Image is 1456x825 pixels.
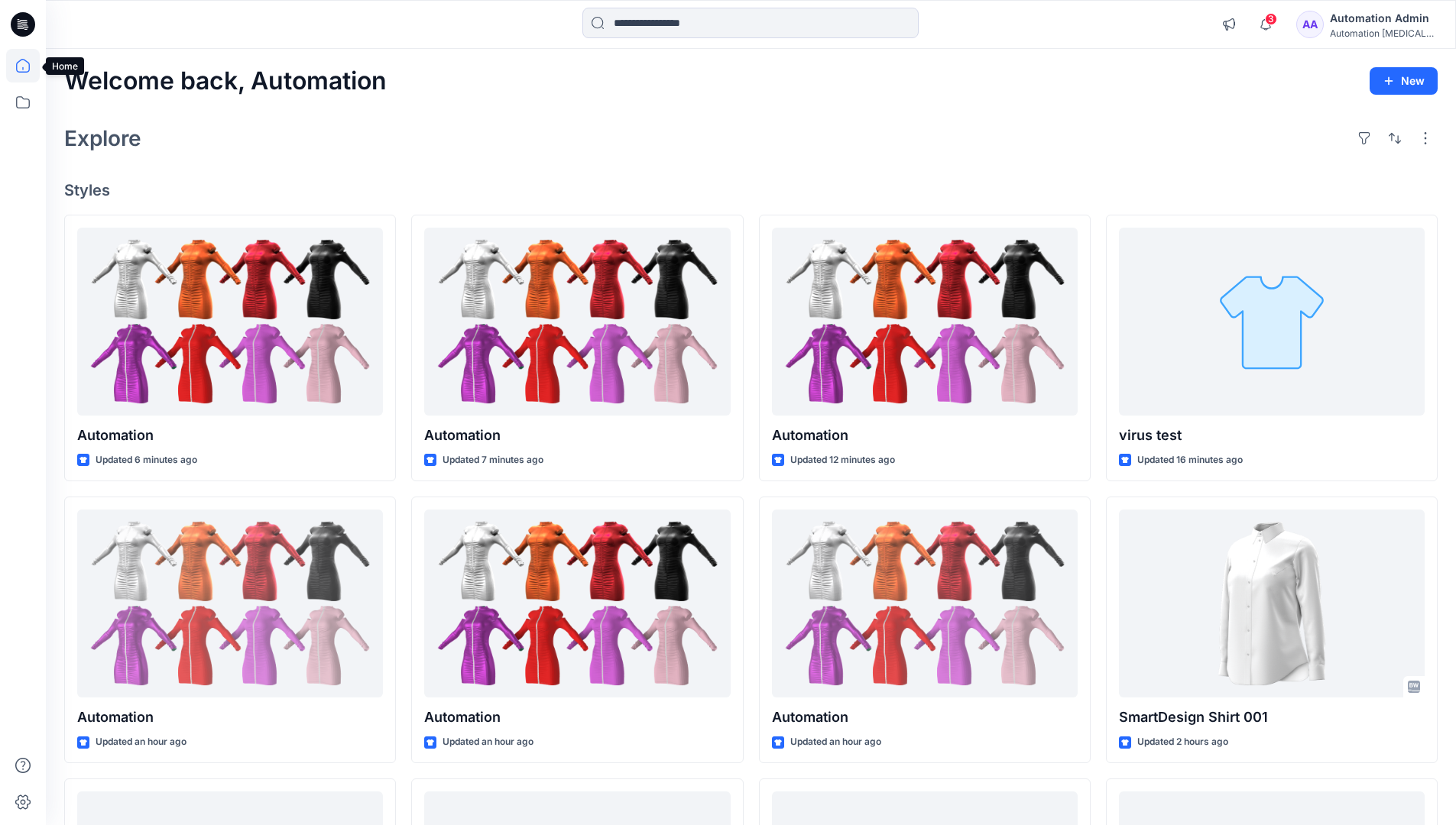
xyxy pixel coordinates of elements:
[443,452,543,468] p: Updated 7 minutes ago
[1137,452,1243,468] p: Updated 16 minutes ago
[77,228,383,416] a: Automation
[77,510,383,698] a: Automation
[64,126,141,150] h2: Explore
[424,425,730,446] p: Automation
[1119,707,1425,728] p: SmartDesign Shirt 001
[772,510,1078,698] a: Automation
[96,734,186,750] p: Updated an hour ago
[1137,734,1228,750] p: Updated 2 hours ago
[1296,11,1324,38] div: AA
[443,734,533,750] p: Updated an hour ago
[772,228,1078,416] a: Automation
[1119,425,1425,446] p: virus test
[1370,67,1438,95] button: New
[790,452,895,468] p: Updated 12 minutes ago
[64,181,1438,199] h4: Styles
[424,228,730,416] a: Automation
[1119,510,1425,698] a: SmartDesign Shirt 001
[424,510,730,698] a: Automation
[77,707,383,728] p: Automation
[772,425,1078,446] p: Automation
[1119,228,1425,416] a: virus test
[1330,27,1437,39] div: Automation [MEDICAL_DATA]...
[790,734,881,750] p: Updated an hour ago
[77,425,383,446] p: Automation
[424,707,730,728] p: Automation
[1265,13,1277,25] span: 3
[772,707,1078,728] p: Automation
[1330,9,1437,27] div: Automation Admin
[64,67,387,95] h2: Welcome back, Automation
[96,452,197,468] p: Updated 6 minutes ago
